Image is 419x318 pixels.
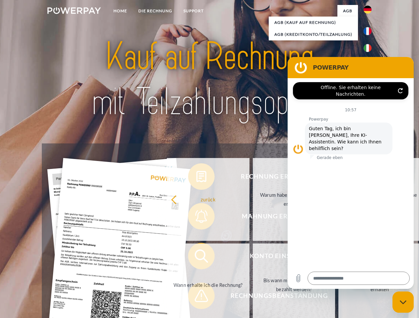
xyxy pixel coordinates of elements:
[257,276,331,294] div: Bis wann muss die Rechnung bezahlt werden?
[171,280,245,289] div: Wann erhalte ich die Rechnung?
[337,5,358,17] a: agb
[364,27,372,35] img: fr
[269,28,358,40] a: AGB (Kreditkonto/Teilzahlung)
[364,44,372,52] img: it
[108,5,133,17] a: Home
[63,32,356,127] img: title-powerpay_de.svg
[269,17,358,28] a: AGB (Kauf auf Rechnung)
[47,7,101,14] img: logo-powerpay-white.svg
[257,190,331,208] div: Warum habe ich eine Rechnung erhalten?
[133,5,178,17] a: DIE RECHNUNG
[178,5,209,17] a: SUPPORT
[171,195,245,204] div: zurück
[392,291,414,313] iframe: Schaltfläche zum Öffnen des Messaging-Fensters; Konversation läuft
[364,6,372,14] img: de
[288,57,414,289] iframe: Messaging-Fenster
